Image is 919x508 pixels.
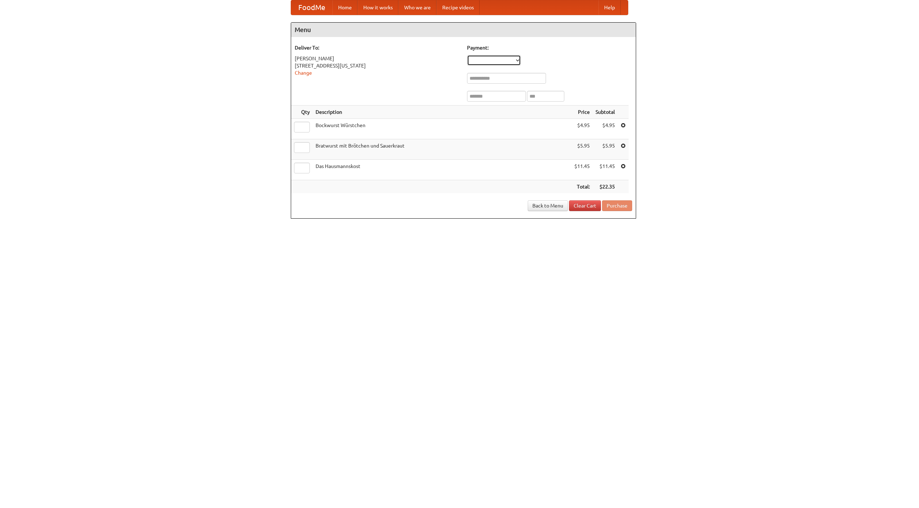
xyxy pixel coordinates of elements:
[593,160,618,180] td: $11.45
[295,44,460,51] h5: Deliver To:
[593,119,618,139] td: $4.95
[593,180,618,194] th: $22.35
[358,0,398,15] a: How it works
[295,62,460,69] div: [STREET_ADDRESS][US_STATE]
[313,139,572,160] td: Bratwurst mit Brötchen und Sauerkraut
[291,0,332,15] a: FoodMe
[572,139,593,160] td: $5.95
[291,23,636,37] h4: Menu
[398,0,437,15] a: Who we are
[295,70,312,76] a: Change
[437,0,480,15] a: Recipe videos
[313,160,572,180] td: Das Hausmannskost
[593,106,618,119] th: Subtotal
[528,200,568,211] a: Back to Menu
[572,106,593,119] th: Price
[313,106,572,119] th: Description
[291,106,313,119] th: Qty
[593,139,618,160] td: $5.95
[572,160,593,180] td: $11.45
[572,180,593,194] th: Total:
[467,44,632,51] h5: Payment:
[295,55,460,62] div: [PERSON_NAME]
[313,119,572,139] td: Bockwurst Würstchen
[332,0,358,15] a: Home
[569,200,601,211] a: Clear Cart
[572,119,593,139] td: $4.95
[602,200,632,211] button: Purchase
[598,0,621,15] a: Help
